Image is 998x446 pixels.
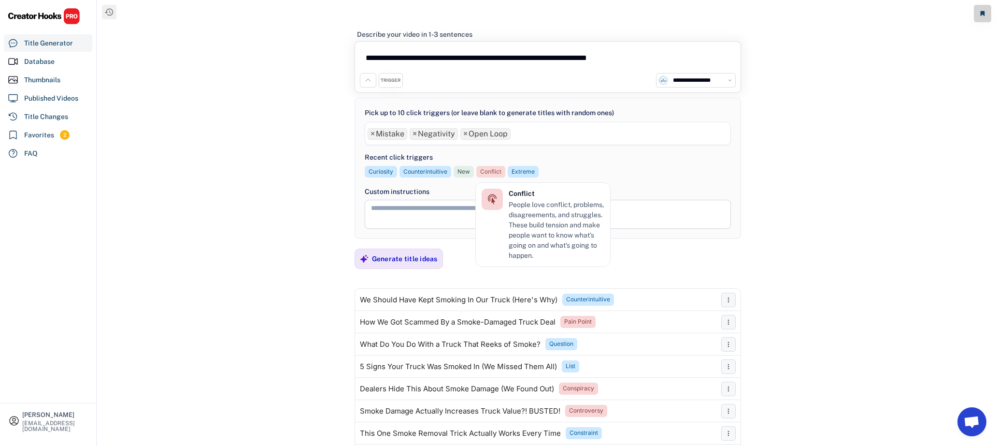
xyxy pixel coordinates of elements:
[463,130,468,138] span: ×
[24,112,68,122] div: Title Changes
[381,77,400,84] div: TRIGGER
[60,131,70,139] div: 2
[957,407,986,436] a: Open chat
[368,128,407,140] li: Mistake
[360,363,557,371] div: 5 Signs Your Truck Was Smoked In (We Missed Them All)
[24,57,55,67] div: Database
[22,412,88,418] div: [PERSON_NAME]
[360,318,556,326] div: How We Got Scammed By a Smoke-Damaged Truck Deal
[564,318,592,326] div: Pain Point
[563,385,594,393] div: Conspiracy
[566,296,610,304] div: Counterintuitive
[24,38,73,48] div: Title Generator
[22,420,88,432] div: [EMAIL_ADDRESS][DOMAIN_NAME]
[365,152,433,163] div: Recent click triggers
[566,362,575,371] div: List
[365,108,614,118] div: Pick up to 10 click triggers (or leave blank to generate titles with random ones)
[460,128,511,140] li: Open Loop
[24,130,54,140] div: Favorites
[413,130,417,138] span: ×
[360,385,554,393] div: Dealers Hide This About Smoke Damage (We Found Out)
[360,430,561,437] div: This One Smoke Removal Trick Actually Works Every Time
[24,75,60,85] div: Thumbnails
[480,168,501,176] div: Conflict
[410,128,458,140] li: Negativity
[509,189,535,199] div: Conflict
[403,168,447,176] div: Counterintuitive
[360,296,557,304] div: We Should Have Kept Smoking In Our Truck (Here's Why)
[509,200,604,261] div: People love conflict, problems, disagreements, and struggles. These build tension and make people...
[512,168,535,176] div: Extreme
[371,130,375,138] span: ×
[549,340,573,348] div: Question
[570,429,598,437] div: Constraint
[457,168,470,176] div: New
[24,93,78,104] div: Published Videos
[369,168,393,176] div: Curiosity
[659,76,668,85] img: unnamed.jpg
[360,341,541,348] div: What Do You Do With a Truck That Reeks of Smoke?
[8,8,80,25] img: CHPRO%20Logo.svg
[24,149,38,159] div: FAQ
[372,254,438,263] div: Generate title ideas
[360,407,560,415] div: Smoke Damage Actually Increases Truck Value?! BUSTED!
[365,187,731,197] div: Custom instructions
[357,30,472,39] div: Describe your video in 1-3 sentences
[569,407,603,415] div: Controversy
